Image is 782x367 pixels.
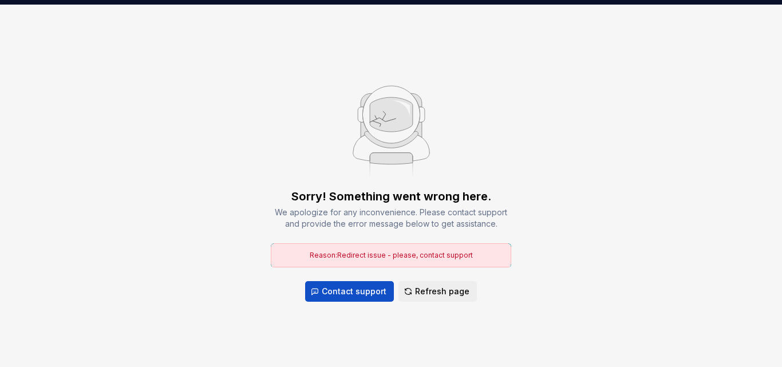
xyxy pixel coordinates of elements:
[305,281,394,302] button: Contact support
[310,251,473,259] span: Reason: Redirect issue - please, contact support
[322,286,386,297] span: Contact support
[415,286,469,297] span: Refresh page
[398,281,477,302] button: Refresh page
[271,207,511,230] div: We apologize for any inconvenience. Please contact support and provide the error message below to...
[291,188,491,204] div: Sorry! Something went wrong here.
